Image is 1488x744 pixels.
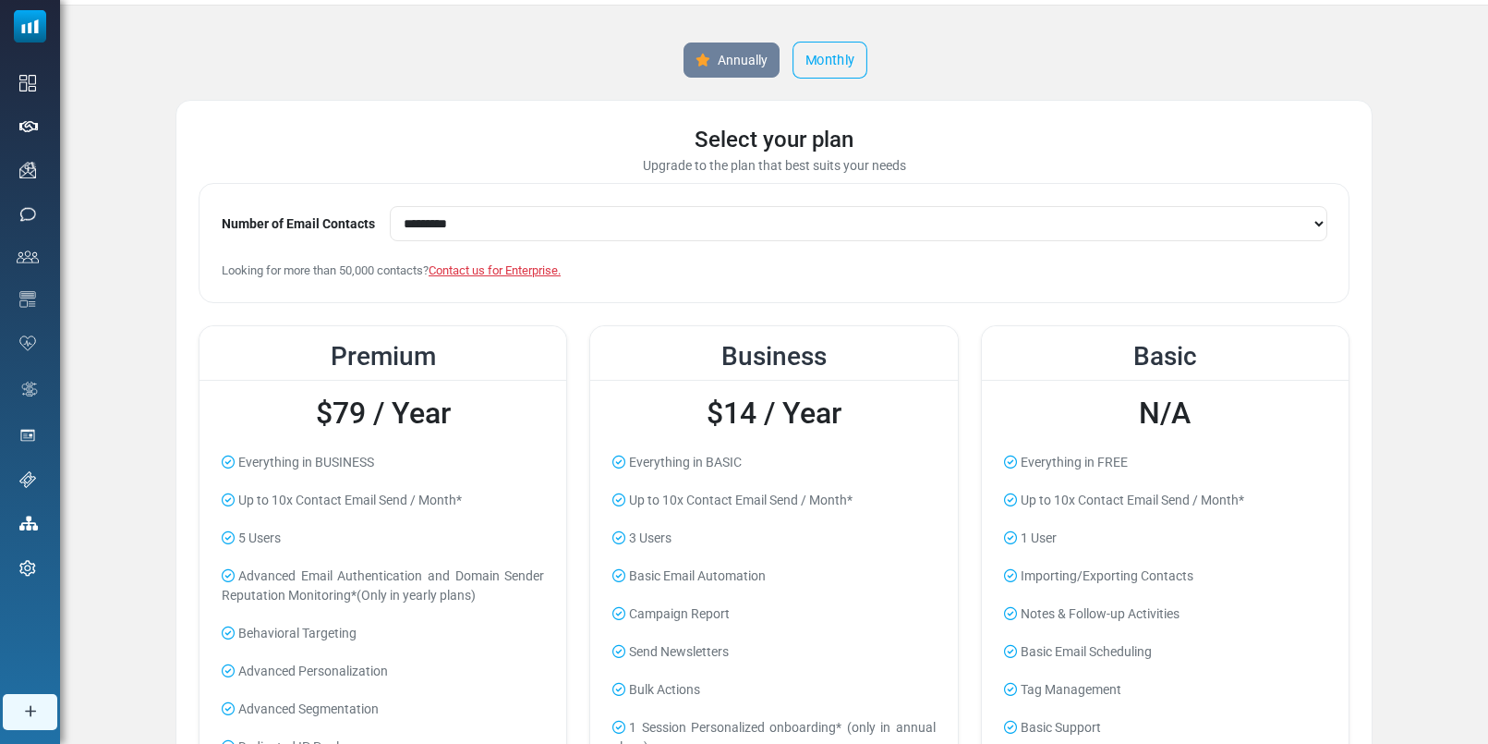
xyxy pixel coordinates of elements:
[14,10,46,43] img: mailsoftly_icon_blue_white.svg
[331,341,436,372] span: Premium
[214,616,551,651] li: Behavioral Targeting
[605,635,942,669] li: Send Newsletters
[605,445,942,480] li: Everything in BASIC
[1133,341,1197,372] span: Basic
[605,483,942,518] li: Up to 10x Contact Email Send / Month*
[17,250,39,263] img: contacts-icon.svg
[997,396,1334,431] h2: N/A
[199,123,1349,156] div: Select your plan
[19,379,40,400] img: workflow.svg
[605,396,942,431] h2: $14 / Year
[214,396,551,431] h2: $79 / Year
[997,597,1334,631] li: Notes & Follow-up Activities
[214,445,551,480] li: Everything in BUSINESS
[605,673,942,707] li: Bulk Actions
[429,263,561,277] a: Contact us for Enterprise.
[721,341,827,372] span: Business
[214,559,551,613] li: Advanced Email Authentication and Domain Sender Reputation Monitoring*(Only in yearly plans)
[605,521,942,555] li: 3 Users
[997,635,1334,669] li: Basic Email Scheduling
[997,559,1334,593] li: Importing/Exporting Contacts
[19,471,36,488] img: support-icon.svg
[684,43,780,78] a: Annually
[792,42,867,79] a: Monthly
[19,427,36,444] img: landing_pages.svg
[222,214,375,234] label: Number of Email Contacts
[19,335,36,350] img: domain-health-icon.svg
[997,445,1334,480] li: Everything in FREE
[19,291,36,308] img: email-templates-icon.svg
[605,597,942,631] li: Campaign Report
[19,162,36,178] img: campaigns-icon.png
[214,521,551,555] li: 5 Users
[214,692,551,726] li: Advanced Segmentation
[997,673,1334,707] li: Tag Management
[19,75,36,91] img: dashboard-icon.svg
[19,206,36,223] img: sms-icon.png
[214,654,551,689] li: Advanced Personalization
[997,521,1334,555] li: 1 User
[997,483,1334,518] li: Up to 10x Contact Email Send / Month*
[214,483,551,518] li: Up to 10x Contact Email Send / Month*
[222,263,561,277] span: Looking for more than 50,000 contacts?
[19,560,36,577] img: settings-icon.svg
[199,156,1349,176] div: Upgrade to the plan that best suits your needs
[605,559,942,593] li: Basic Email Automation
